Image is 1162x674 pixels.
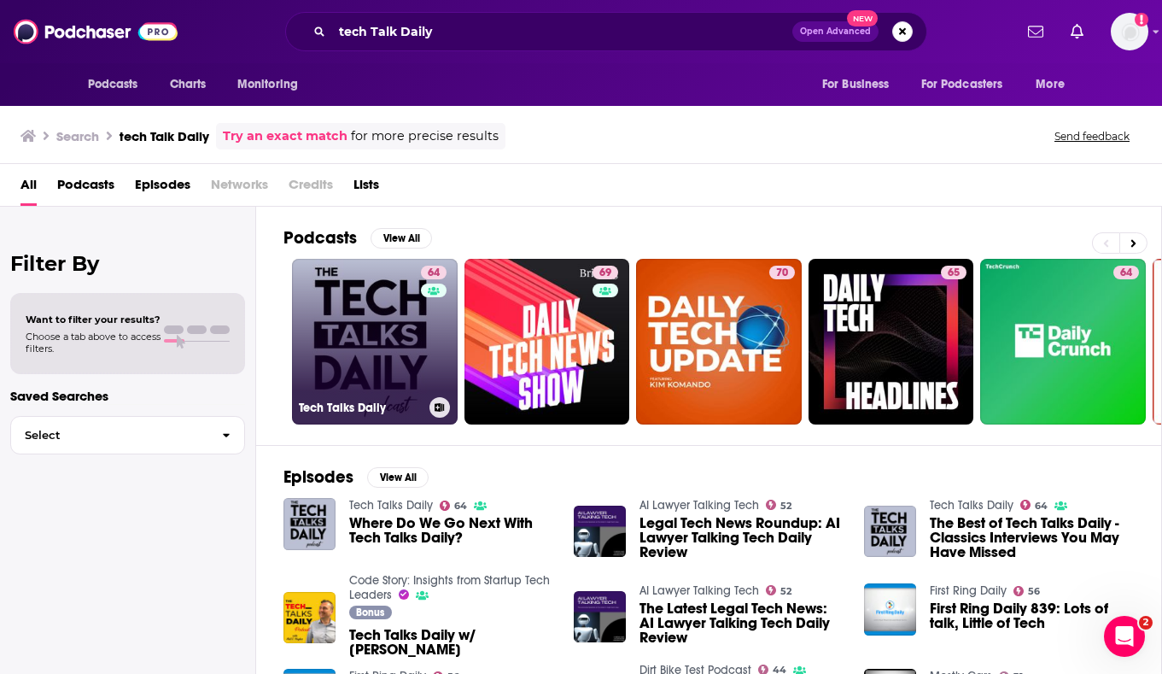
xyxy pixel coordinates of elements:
a: All [20,171,37,206]
button: View All [371,228,432,249]
span: More [1036,73,1065,97]
a: 69 [464,259,630,425]
h2: Podcasts [283,227,357,249]
a: Code Story: Insights from Startup Tech Leaders [349,573,550,602]
button: View All [367,467,429,488]
span: 64 [1035,502,1048,510]
span: 64 [428,265,440,282]
span: 64 [1120,265,1132,282]
a: Episodes [135,171,190,206]
span: New [847,10,878,26]
a: 56 [1013,586,1041,596]
span: For Business [822,73,890,97]
h2: Episodes [283,466,353,488]
iframe: Intercom live chat [1104,616,1145,657]
span: 52 [780,502,791,510]
button: open menu [225,68,320,101]
a: PodcastsView All [283,227,432,249]
span: Open Advanced [800,27,871,36]
a: AI Lawyer Talking Tech [639,498,759,513]
div: Search podcasts, credits, & more... [285,12,927,51]
h3: tech Talk Daily [120,128,209,144]
a: Tech Talks Daily [930,498,1013,513]
span: Charts [170,73,207,97]
a: 69 [593,266,618,279]
a: 52 [766,500,792,510]
a: The Latest Legal Tech News: AI Lawyer Talking Tech Daily Review [574,591,626,643]
span: Monitoring [237,73,298,97]
a: 52 [766,585,792,595]
a: 65 [809,259,974,425]
span: Credits [289,171,333,206]
a: Legal Tech News Roundup: AI Lawyer Talking Tech Daily Review [574,506,626,558]
span: Choose a tab above to access filters. [26,331,161,355]
span: For Podcasters [921,73,1003,97]
a: 64 [440,501,468,511]
span: 64 [454,502,467,510]
span: Logged in as mindyn [1111,13,1148,50]
button: Open AdvancedNew [792,21,879,42]
span: Bonus [356,607,384,618]
span: 52 [780,588,791,595]
a: Show notifications dropdown [1064,17,1090,46]
h3: Search [56,128,99,144]
a: 64 [421,266,447,279]
a: 64Tech Talks Daily [292,259,458,425]
a: 70 [636,259,802,425]
img: The Best of Tech Talks Daily - Classics Interviews You May Have Missed [864,506,916,558]
span: 70 [776,265,788,282]
span: 56 [1028,588,1040,595]
a: Charts [159,68,217,101]
a: Lists [353,171,379,206]
a: Legal Tech News Roundup: AI Lawyer Talking Tech Daily Review [639,516,844,560]
span: Select [11,430,208,441]
img: Podchaser - Follow, Share and Rate Podcasts [14,15,178,48]
a: Tech Talks Daily [349,498,433,513]
a: Podcasts [57,171,114,206]
a: First Ring Daily [930,583,1007,598]
img: User Profile [1111,13,1148,50]
a: Where Do We Go Next With Tech Talks Daily? [349,516,553,545]
h3: Tech Talks Daily [299,401,423,415]
span: for more precise results [351,126,499,146]
span: Podcasts [88,73,138,97]
button: open menu [910,68,1028,101]
button: Select [10,416,245,454]
a: The Latest Legal Tech News: AI Lawyer Talking Tech Daily Review [639,601,844,645]
span: Tech Talks Daily w/ [PERSON_NAME] [349,628,553,657]
a: Try an exact match [223,126,347,146]
span: 69 [599,265,611,282]
a: 64 [1113,266,1139,279]
span: Want to filter your results? [26,314,161,325]
input: Search podcasts, credits, & more... [332,18,792,45]
img: Where Do We Go Next With Tech Talks Daily? [283,498,336,550]
a: Show notifications dropdown [1021,17,1050,46]
a: 65 [941,266,966,279]
img: First Ring Daily 839: Lots of talk, Little of Tech [864,583,916,636]
img: Tech Talks Daily w/ Noah Labhart [283,592,336,644]
h2: Filter By [10,251,245,276]
a: Tech Talks Daily w/ Noah Labhart [349,628,553,657]
button: Send feedback [1049,129,1135,144]
span: 65 [948,265,960,282]
a: 64 [1020,500,1048,510]
a: 64 [980,259,1146,425]
a: The Best of Tech Talks Daily - Classics Interviews You May Have Missed [930,516,1134,560]
button: open menu [76,68,161,101]
svg: Add a profile image [1135,13,1148,26]
span: Networks [211,171,268,206]
a: First Ring Daily 839: Lots of talk, Little of Tech [930,601,1134,630]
